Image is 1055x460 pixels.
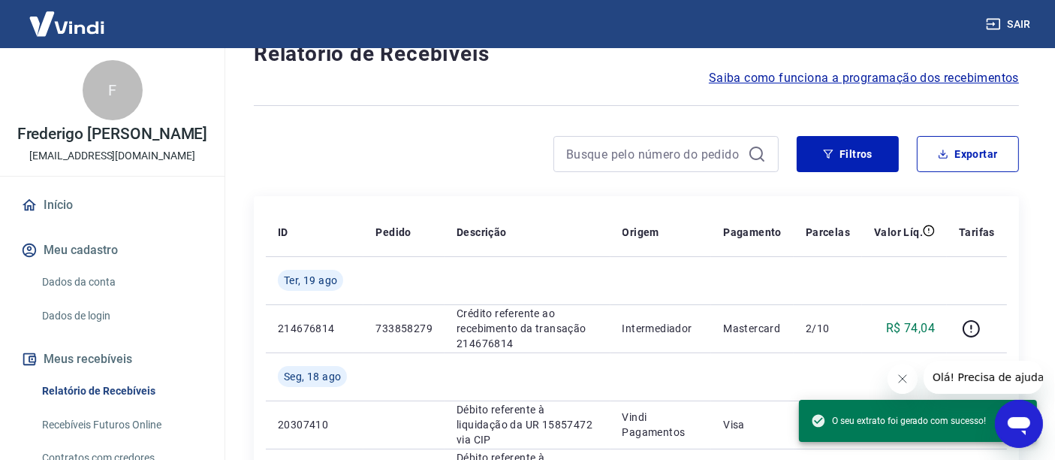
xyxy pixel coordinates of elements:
p: 214676814 [278,321,351,336]
p: Intermediador [622,321,700,336]
button: Meu cadastro [18,234,206,267]
input: Busque pelo número do pedido [566,143,742,165]
span: Seg, 18 ago [284,369,341,384]
p: Origem [622,225,659,240]
p: Descrição [457,225,507,240]
button: Filtros [797,136,899,172]
p: Crédito referente ao recebimento da transação 214676814 [457,306,598,351]
p: Vindi Pagamentos [622,410,700,440]
span: Olá! Precisa de ajuda? [9,11,126,23]
p: ID [278,225,288,240]
iframe: Fechar mensagem [888,364,918,394]
button: Sair [983,11,1037,38]
p: 2/10 [806,321,850,336]
a: Relatório de Recebíveis [36,376,206,407]
p: Mastercard [723,321,782,336]
p: Débito referente à liquidação da UR 15857472 via CIP [457,402,598,447]
iframe: Mensagem da empresa [924,361,1043,394]
p: Frederigo [PERSON_NAME] [17,126,208,142]
iframe: Botão para abrir a janela de mensagens [995,400,1043,448]
button: Meus recebíveis [18,343,206,376]
p: Pedido [375,225,411,240]
h4: Relatório de Recebíveis [254,39,1019,69]
button: Exportar [917,136,1019,172]
span: Ter, 19 ago [284,273,337,288]
p: Valor Líq. [874,225,923,240]
img: Vindi [18,1,116,47]
a: Dados da conta [36,267,206,298]
p: Pagamento [723,225,782,240]
div: F [83,60,143,120]
span: O seu extrato foi gerado com sucesso! [811,413,986,428]
a: Saiba como funciona a programação dos recebimentos [709,69,1019,87]
p: Tarifas [959,225,995,240]
p: 20307410 [278,417,351,432]
a: Início [18,189,206,222]
p: 733858279 [375,321,433,336]
p: [EMAIL_ADDRESS][DOMAIN_NAME] [29,148,195,164]
p: Parcelas [806,225,850,240]
a: Recebíveis Futuros Online [36,410,206,440]
p: R$ 74,04 [886,319,935,337]
p: Visa [723,417,782,432]
a: Dados de login [36,301,206,331]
